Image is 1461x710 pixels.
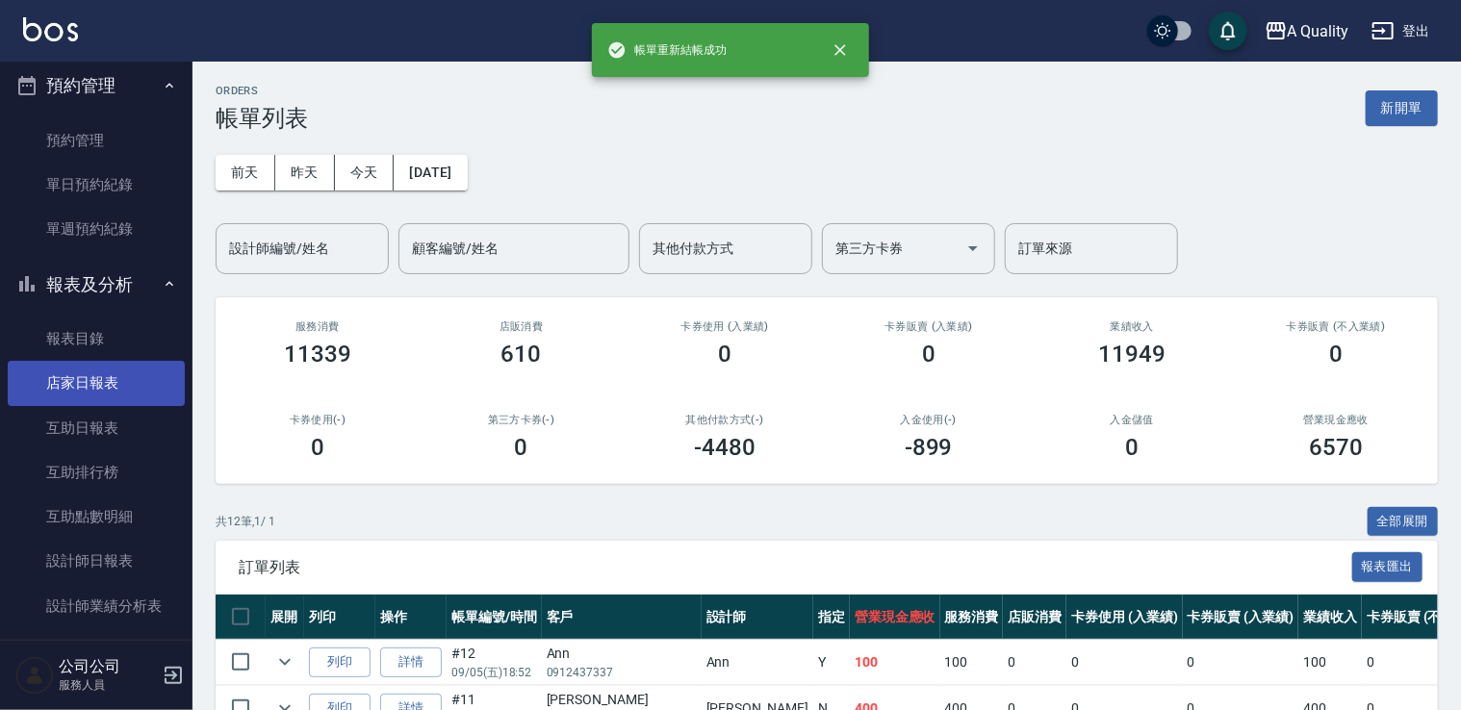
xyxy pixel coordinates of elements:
[216,155,275,190] button: 前天
[547,664,697,681] p: 0912437337
[59,676,157,694] p: 服務人員
[8,539,185,583] a: 設計師日報表
[1054,320,1212,333] h2: 業績收入
[501,341,542,368] h3: 610
[515,434,528,461] h3: 0
[1368,507,1439,537] button: 全部展開
[1329,341,1343,368] h3: 0
[1003,640,1066,685] td: 0
[850,414,1008,426] h2: 入金使用(-)
[275,155,335,190] button: 昨天
[850,640,940,685] td: 100
[8,118,185,163] a: 預約管理
[447,640,542,685] td: #12
[694,434,756,461] h3: -4480
[1257,12,1357,51] button: A Quality
[216,85,308,97] h2: ORDERS
[547,644,697,664] div: Ann
[1054,414,1212,426] h2: 入金儲值
[309,647,371,677] button: 列印
[59,657,157,676] h5: 公司公司
[8,406,185,450] a: 互助日報表
[702,640,813,685] td: Ann
[922,341,936,368] h3: 0
[23,17,78,41] img: Logo
[8,260,185,310] button: 報表及分析
[443,414,601,426] h2: 第三方卡券(-)
[1066,595,1183,640] th: 卡券使用 (入業績)
[1366,90,1438,126] button: 新開單
[1288,19,1349,43] div: A Quality
[1257,414,1415,426] h2: 營業現金應收
[15,656,54,695] img: Person
[8,207,185,251] a: 單週預約紀錄
[1364,13,1438,49] button: 登出
[1183,595,1299,640] th: 卡券販賣 (入業績)
[311,434,324,461] h3: 0
[1209,12,1247,50] button: save
[1183,640,1299,685] td: 0
[266,595,304,640] th: 展開
[447,595,542,640] th: 帳單編號/時間
[813,595,850,640] th: 指定
[239,558,1352,577] span: 訂單列表
[905,434,953,461] h3: -899
[380,647,442,677] a: 詳情
[1298,595,1362,640] th: 業績收入
[8,61,185,111] button: 預約管理
[8,584,185,628] a: 設計師業績分析表
[1066,640,1183,685] td: 0
[813,640,850,685] td: Y
[547,690,697,710] div: [PERSON_NAME]
[216,513,275,530] p: 共 12 筆, 1 / 1
[958,233,988,264] button: Open
[940,595,1004,640] th: 服務消費
[8,163,185,207] a: 單日預約紀錄
[8,494,185,539] a: 互助點數明細
[304,595,375,640] th: 列印
[819,29,861,71] button: close
[335,155,395,190] button: 今天
[8,628,185,672] a: 設計師排行榜
[239,320,397,333] h3: 服務消費
[850,320,1008,333] h2: 卡券販賣 (入業績)
[1298,640,1362,685] td: 100
[284,341,351,368] h3: 11339
[1003,595,1066,640] th: 店販消費
[850,595,940,640] th: 營業現金應收
[607,40,727,60] span: 帳單重新結帳成功
[718,341,731,368] h3: 0
[646,414,804,426] h2: 其他付款方式(-)
[646,320,804,333] h2: 卡券使用 (入業績)
[239,414,397,426] h2: 卡券使用(-)
[1309,434,1363,461] h3: 6570
[8,450,185,494] a: 互助排行榜
[702,595,813,640] th: 設計師
[394,155,467,190] button: [DATE]
[1352,557,1423,575] a: 報表匯出
[940,640,1004,685] td: 100
[443,320,601,333] h2: 店販消費
[8,317,185,361] a: 報表目錄
[1352,552,1423,582] button: 報表匯出
[270,647,299,676] button: expand row
[8,361,185,405] a: 店家日報表
[1257,320,1415,333] h2: 卡券販賣 (不入業績)
[1366,98,1438,116] a: 新開單
[1125,434,1139,461] h3: 0
[542,595,702,640] th: 客戶
[451,664,537,681] p: 09/05 (五) 18:52
[375,595,447,640] th: 操作
[216,105,308,132] h3: 帳單列表
[1099,341,1166,368] h3: 11949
